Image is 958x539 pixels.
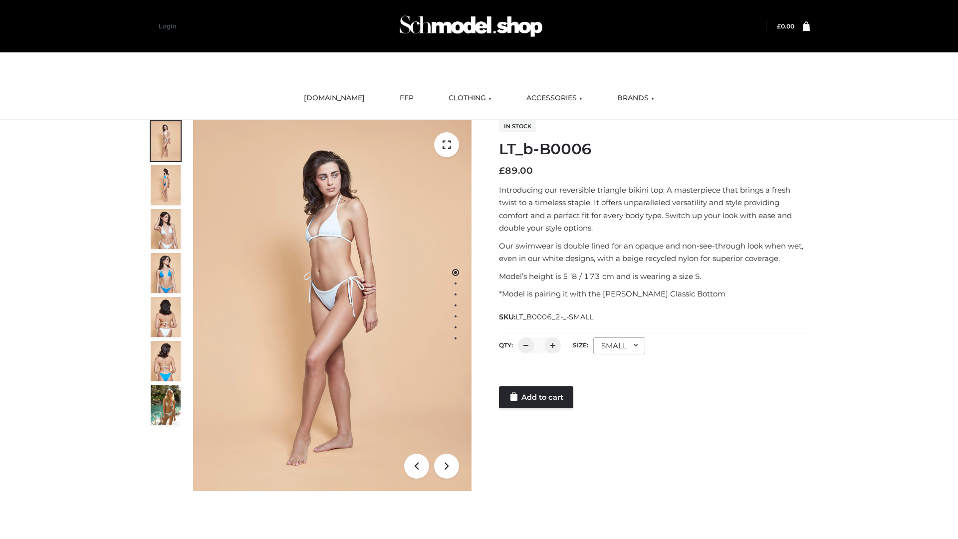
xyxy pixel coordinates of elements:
[499,165,533,176] bdi: 89.00
[151,341,181,381] img: ArielClassicBikiniTop_CloudNine_AzureSky_OW114ECO_8-scaled.jpg
[151,165,181,205] img: ArielClassicBikiniTop_CloudNine_AzureSky_OW114ECO_2-scaled.jpg
[573,341,588,349] label: Size:
[777,22,794,30] bdi: 0.00
[499,120,536,132] span: In stock
[777,22,794,30] a: £0.00
[151,385,181,425] img: Arieltop_CloudNine_AzureSky2.jpg
[396,6,546,46] img: Schmodel Admin 964
[499,184,810,235] p: Introducing our reversible triangle bikini top. A masterpiece that brings a fresh twist to a time...
[151,297,181,337] img: ArielClassicBikiniTop_CloudNine_AzureSky_OW114ECO_7-scaled.jpg
[515,312,593,321] span: LT_B0006_2-_-SMALL
[499,165,505,176] span: £
[610,87,662,109] a: BRANDS
[296,87,372,109] a: [DOMAIN_NAME]
[159,22,176,30] a: Login
[519,87,590,109] a: ACCESSORIES
[151,253,181,293] img: ArielClassicBikiniTop_CloudNine_AzureSky_OW114ECO_4-scaled.jpg
[777,22,781,30] span: £
[151,209,181,249] img: ArielClassicBikiniTop_CloudNine_AzureSky_OW114ECO_3-scaled.jpg
[593,337,645,354] div: SMALL
[193,120,472,491] img: ArielClassicBikiniTop_CloudNine_AzureSky_OW114ECO_1
[499,270,810,283] p: Model’s height is 5 ‘8 / 173 cm and is wearing a size S.
[499,240,810,265] p: Our swimwear is double lined for an opaque and non-see-through look when wet, even in our white d...
[499,311,594,323] span: SKU:
[441,87,499,109] a: CLOTHING
[499,287,810,300] p: *Model is pairing it with the [PERSON_NAME] Classic Bottom
[151,121,181,161] img: ArielClassicBikiniTop_CloudNine_AzureSky_OW114ECO_1-scaled.jpg
[499,386,573,408] a: Add to cart
[499,341,513,349] label: QTY:
[392,87,421,109] a: FFP
[499,140,810,158] h1: LT_b-B0006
